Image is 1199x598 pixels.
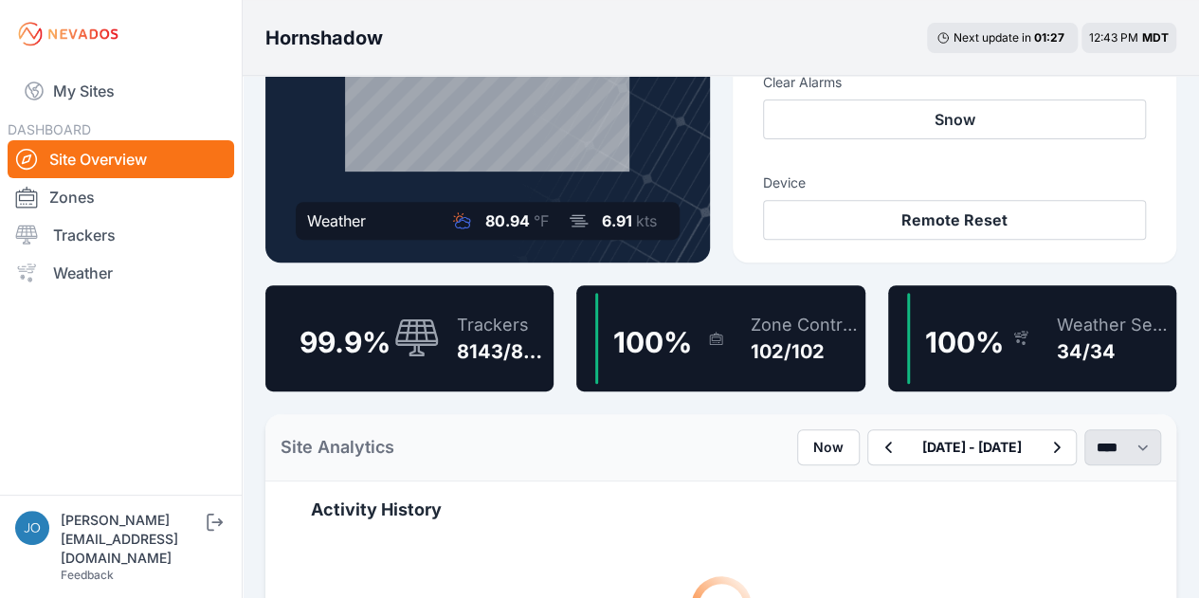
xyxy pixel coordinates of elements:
button: Snow [763,100,1147,139]
div: 01 : 27 [1034,30,1068,45]
h2: Activity History [311,497,1131,523]
span: 12:43 PM [1089,30,1138,45]
div: Zone Controllers [751,312,858,338]
h3: Hornshadow [265,25,383,51]
h2: Site Analytics [281,434,394,461]
span: kts [636,211,657,230]
a: 100%Zone Controllers102/102 [576,285,864,391]
div: Weather Sensors [1056,312,1169,338]
div: 102/102 [751,338,858,365]
button: Remote Reset [763,200,1147,240]
img: Nevados [15,19,121,49]
div: [PERSON_NAME][EMAIL_ADDRESS][DOMAIN_NAME] [61,511,203,568]
div: 8143/8149 [457,338,547,365]
span: 100 % [925,325,1004,359]
div: Weather [307,209,366,232]
a: 100%Weather Sensors34/34 [888,285,1176,391]
h3: Device [763,173,1147,192]
div: Trackers [457,312,547,338]
a: 99.9%Trackers8143/8149 [265,285,554,391]
span: 80.94 [485,211,530,230]
span: 99.9 % [300,325,391,359]
div: 34/34 [1056,338,1169,365]
a: Weather [8,254,234,292]
span: 6.91 [602,211,632,230]
span: Next update in [954,30,1031,45]
a: Trackers [8,216,234,254]
h3: Clear Alarms [763,73,1147,92]
a: Site Overview [8,140,234,178]
span: °F [534,211,549,230]
a: My Sites [8,68,234,114]
a: Feedback [61,568,114,582]
nav: Breadcrumb [265,13,383,63]
span: MDT [1142,30,1169,45]
button: Now [797,429,860,465]
span: DASHBOARD [8,121,91,137]
img: jos@nevados.solar [15,511,49,545]
span: 100 % [613,325,692,359]
button: [DATE] - [DATE] [907,430,1037,464]
a: Zones [8,178,234,216]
